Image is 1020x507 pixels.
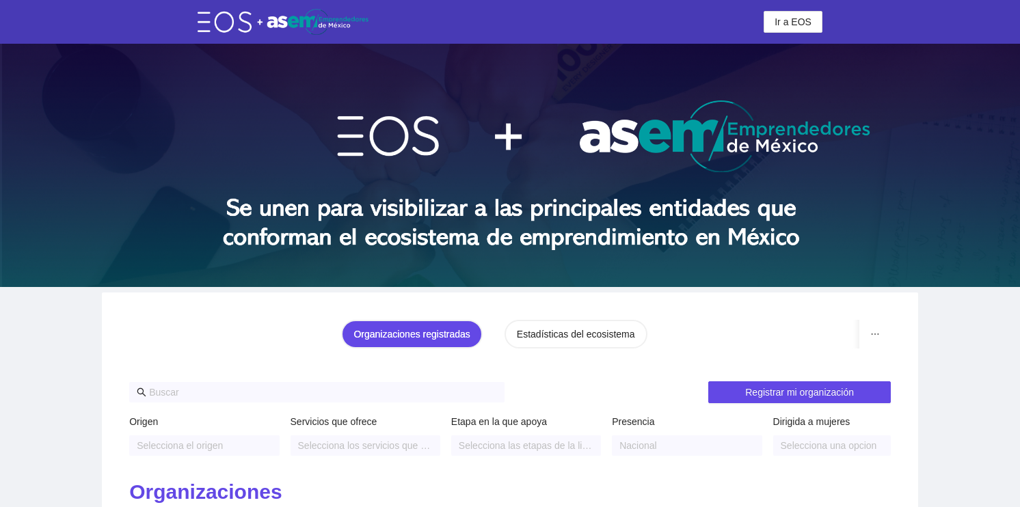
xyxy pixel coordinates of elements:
[708,381,890,403] button: Registrar mi organización
[149,385,497,400] input: Buscar
[451,414,547,429] label: Etapa en la que apoya
[129,414,158,429] label: Origen
[773,414,850,429] label: Dirigida a mujeres
[198,9,368,34] img: eos-asem-logo.38b026ae.png
[775,14,811,29] span: Ir a EOS
[517,327,635,342] div: Estadísticas del ecosistema
[137,387,146,397] span: search
[291,414,377,429] label: Servicios que ofrece
[870,329,880,339] span: ellipsis
[859,320,891,348] button: ellipsis
[612,414,654,429] label: Presencia
[353,327,470,342] div: Organizaciones registradas
[745,385,854,400] span: Registrar mi organización
[129,478,891,506] h2: Organizaciones
[764,11,822,33] button: Ir a EOS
